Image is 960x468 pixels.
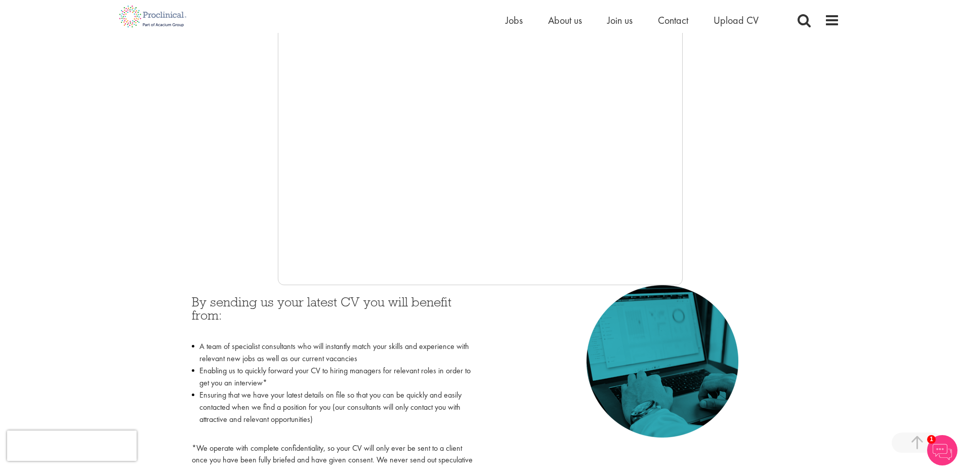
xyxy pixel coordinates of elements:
li: A team of specialist consultants who will instantly match your skills and experience with relevan... [192,340,473,365]
a: Upload CV [714,14,759,27]
li: Enabling us to quickly forward your CV to hiring managers for relevant roles in order to get you ... [192,365,473,389]
img: Chatbot [927,435,957,465]
a: Jobs [506,14,523,27]
h3: By sending us your latest CV you will benefit from: [192,295,473,335]
iframe: reCAPTCHA [7,431,137,461]
a: Join us [607,14,633,27]
li: Ensuring that we have your latest details on file so that you can be quickly and easily contacted... [192,389,473,438]
a: Contact [658,14,688,27]
a: About us [548,14,582,27]
span: 1 [927,435,936,444]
